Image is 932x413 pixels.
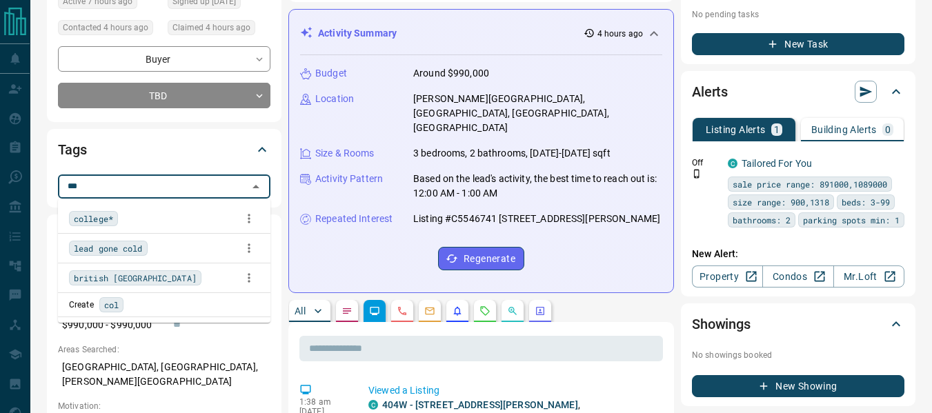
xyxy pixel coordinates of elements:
[74,241,143,255] span: lead gone cold
[692,375,904,397] button: New Showing
[58,314,161,336] p: $990,000 - $990,000
[58,356,270,393] p: [GEOGRAPHIC_DATA], [GEOGRAPHIC_DATA], [PERSON_NAME][GEOGRAPHIC_DATA]
[368,400,378,410] div: condos.ca
[479,305,490,316] svg: Requests
[300,21,662,46] div: Activity Summary4 hours ago
[706,125,766,134] p: Listing Alerts
[424,305,435,316] svg: Emails
[742,158,812,169] a: Tailored For You
[172,21,250,34] span: Claimed 4 hours ago
[733,213,791,227] span: bathrooms: 2
[413,146,611,161] p: 3 bedrooms, 2 bathrooms, [DATE]-[DATE] sqft
[368,383,657,398] p: Viewed a Listing
[692,81,728,103] h2: Alerts
[58,20,161,39] div: Sat Aug 16 2025
[692,157,720,169] p: Off
[58,83,270,108] div: TBD
[842,195,890,209] span: beds: 3-99
[692,4,904,25] p: No pending tasks
[168,20,270,39] div: Sat Aug 16 2025
[692,265,763,288] a: Property
[535,305,546,316] svg: Agent Actions
[63,21,148,34] span: Contacted 4 hours ago
[58,343,270,356] p: Areas Searched:
[413,172,662,201] p: Based on the lead's activity, the best time to reach out is: 12:00 AM - 1:00 AM
[438,247,524,270] button: Regenerate
[58,46,270,72] div: Buyer
[833,265,904,288] a: Mr.Loft
[733,195,829,209] span: size range: 900,1318
[69,299,94,311] p: Create
[74,212,113,225] span: college*
[885,125,891,134] p: 0
[58,400,270,412] p: Motivation:
[58,139,86,161] h2: Tags
[315,212,393,226] p: Repeated Interest
[295,306,306,316] p: All
[803,213,900,227] span: parking spots min: 1
[692,349,904,361] p: No showings booked
[341,305,353,316] svg: Notes
[774,125,780,134] p: 1
[318,26,397,41] p: Activity Summary
[397,305,408,316] svg: Calls
[762,265,833,288] a: Condos
[315,92,354,106] p: Location
[58,133,270,166] div: Tags
[413,92,662,135] p: [PERSON_NAME][GEOGRAPHIC_DATA], [GEOGRAPHIC_DATA], [GEOGRAPHIC_DATA], [GEOGRAPHIC_DATA]
[452,305,463,316] svg: Listing Alerts
[104,298,119,312] span: col
[728,159,737,168] div: condos.ca
[692,247,904,261] p: New Alert:
[315,172,383,186] p: Activity Pattern
[811,125,877,134] p: Building Alerts
[692,75,904,108] div: Alerts
[413,66,489,81] p: Around $990,000
[74,271,197,285] span: british [GEOGRAPHIC_DATA]
[733,177,887,191] span: sale price range: 891000,1089000
[507,305,518,316] svg: Opportunities
[692,169,702,179] svg: Push Notification Only
[315,146,375,161] p: Size & Rooms
[413,212,660,226] p: Listing #C5546741 [STREET_ADDRESS][PERSON_NAME]
[692,308,904,341] div: Showings
[692,313,751,335] h2: Showings
[597,28,643,40] p: 4 hours ago
[692,33,904,55] button: New Task
[369,305,380,316] svg: Lead Browsing Activity
[299,397,348,407] p: 1:38 am
[315,66,347,81] p: Budget
[246,177,266,197] button: Close
[382,399,578,410] a: 404W - [STREET_ADDRESS][PERSON_NAME]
